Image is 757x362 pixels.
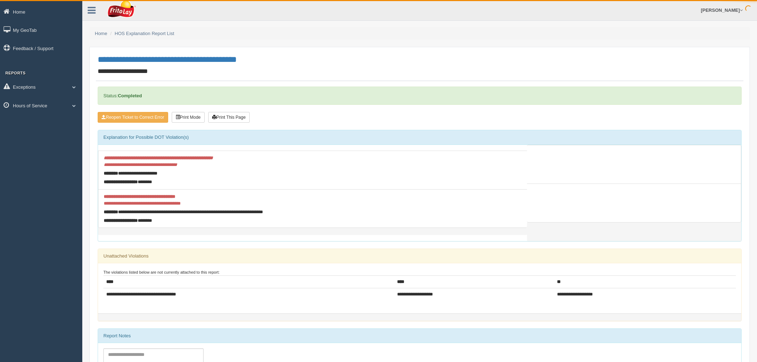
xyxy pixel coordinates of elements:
div: Report Notes [98,329,741,343]
button: Print Mode [172,112,205,123]
a: HOS Explanation Report List [115,31,174,36]
small: The violations listed below are not currently attached to this report: [103,270,220,274]
strong: Completed [118,93,142,98]
div: Unattached Violations [98,249,741,263]
div: Status: [98,87,742,105]
button: Reopen Ticket [98,112,168,123]
a: Home [95,31,107,36]
div: Explanation for Possible DOT Violation(s) [98,130,741,145]
button: Print This Page [208,112,250,123]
